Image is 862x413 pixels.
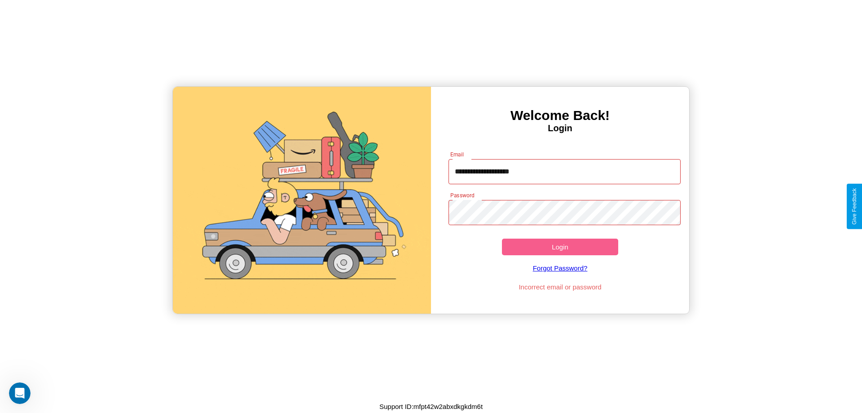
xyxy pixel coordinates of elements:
p: Support ID: mfpt42w2abxdkgkdm6t [379,400,483,413]
label: Password [450,191,474,199]
p: Incorrect email or password [444,281,677,293]
button: Login [502,239,618,255]
img: gif [173,87,431,314]
div: Give Feedback [851,188,858,225]
h3: Welcome Back! [431,108,689,123]
iframe: Intercom live chat [9,382,31,404]
a: Forgot Password? [444,255,677,281]
h4: Login [431,123,689,133]
label: Email [450,151,464,158]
